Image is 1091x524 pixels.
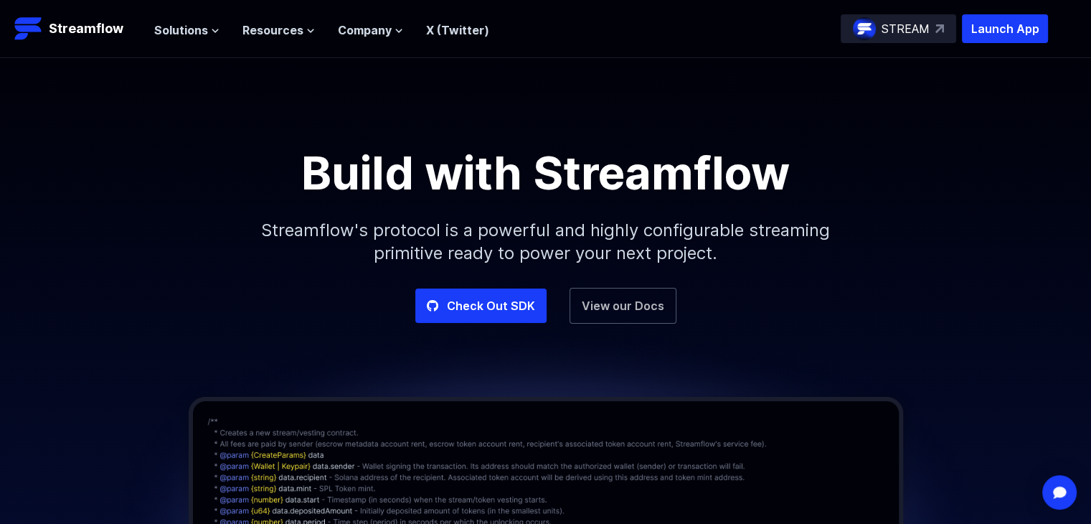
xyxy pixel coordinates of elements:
[426,23,489,37] a: X (Twitter)
[242,22,315,39] button: Resources
[223,150,869,196] h1: Build with Streamflow
[570,288,676,324] a: View our Docs
[841,14,956,43] a: STREAM
[154,22,208,39] span: Solutions
[962,14,1048,43] button: Launch App
[154,22,219,39] button: Solutions
[935,24,944,33] img: top-right-arrow.svg
[242,22,303,39] span: Resources
[49,19,123,39] p: Streamflow
[415,289,547,323] a: Check Out SDK
[1042,475,1077,510] div: Open Intercom Messenger
[853,17,876,40] img: streamflow-logo-circle.png
[882,20,930,37] p: STREAM
[338,22,392,39] span: Company
[338,22,403,39] button: Company
[237,196,854,288] p: Streamflow's protocol is a powerful and highly configurable streaming primitive ready to power yo...
[14,14,140,43] a: Streamflow
[14,14,43,43] img: Streamflow Logo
